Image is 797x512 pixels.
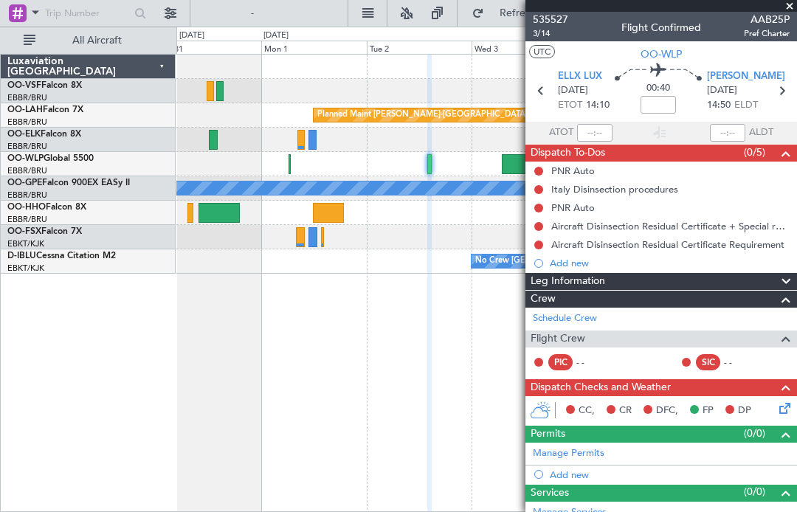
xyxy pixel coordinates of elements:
[707,83,737,98] span: [DATE]
[531,331,585,347] span: Flight Crew
[533,311,597,326] a: Schedule Crew
[487,8,549,18] span: Refresh
[703,404,714,418] span: FP
[744,27,790,40] span: Pref Charter
[7,117,47,128] a: EBBR/BRU
[7,214,47,225] a: EBBR/BRU
[156,41,261,54] div: Sun 31
[7,105,83,114] a: OO-LAHFalcon 7X
[317,104,753,126] div: Planned Maint [PERSON_NAME]-[GEOGRAPHIC_DATA][PERSON_NAME] ([GEOGRAPHIC_DATA][PERSON_NAME])
[586,98,610,113] span: 14:10
[531,291,556,308] span: Crew
[7,227,41,236] span: OO-FSX
[579,404,595,418] span: CC,
[621,20,701,35] div: Flight Confirmed
[7,81,82,90] a: OO-VSFFalcon 8X
[558,98,582,113] span: ETOT
[577,124,613,142] input: --:--
[7,92,47,103] a: EBBR/BRU
[550,468,790,481] div: Add new
[179,30,204,42] div: [DATE]
[734,98,758,113] span: ELDT
[7,154,94,163] a: OO-WLPGlobal 5500
[558,69,602,84] span: ELLX LUX
[7,165,47,176] a: EBBR/BRU
[7,227,82,236] a: OO-FSXFalcon 7X
[531,379,671,396] span: Dispatch Checks and Weather
[475,250,722,272] div: No Crew [GEOGRAPHIC_DATA] ([GEOGRAPHIC_DATA] National)
[367,41,472,54] div: Tue 2
[749,125,773,140] span: ALDT
[549,125,573,140] span: ATOT
[7,203,46,212] span: OO-HHO
[529,45,555,58] button: UTC
[744,426,765,441] span: (0/0)
[7,179,42,187] span: OO-GPE
[744,484,765,499] span: (0/0)
[7,141,47,152] a: EBBR/BRU
[548,354,573,370] div: PIC
[656,404,678,418] span: DFC,
[551,165,595,177] div: PNR Auto
[646,81,670,96] span: 00:40
[550,257,790,269] div: Add new
[724,356,757,369] div: - -
[707,69,785,84] span: [PERSON_NAME]
[7,130,41,139] span: OO-ELK
[744,12,790,27] span: AAB25P
[533,12,568,27] span: 535527
[7,179,130,187] a: OO-GPEFalcon 900EX EASy II
[7,190,47,201] a: EBBR/BRU
[7,130,81,139] a: OO-ELKFalcon 8X
[738,404,751,418] span: DP
[576,356,610,369] div: - -
[7,154,44,163] span: OO-WLP
[263,30,289,42] div: [DATE]
[696,354,720,370] div: SIC
[551,238,784,251] div: Aircraft Disinsection Residual Certificate Requirement
[744,145,765,160] span: (0/5)
[533,446,604,461] a: Manage Permits
[531,485,569,502] span: Services
[551,220,790,232] div: Aircraft Disinsection Residual Certificate + Special request
[707,98,731,113] span: 14:50
[7,105,43,114] span: OO-LAH
[558,83,588,98] span: [DATE]
[7,263,44,274] a: EBKT/KJK
[465,1,553,25] button: Refresh
[7,203,86,212] a: OO-HHOFalcon 8X
[7,252,36,260] span: D-IBLU
[16,29,160,52] button: All Aircraft
[641,46,682,62] span: OO-WLP
[261,41,367,54] div: Mon 1
[7,252,116,260] a: D-IBLUCessna Citation M2
[533,27,568,40] span: 3/14
[531,273,605,290] span: Leg Information
[619,404,632,418] span: CR
[531,145,605,162] span: Dispatch To-Dos
[531,426,565,443] span: Permits
[551,183,678,196] div: Italy Disinsection procedures
[45,2,130,24] input: Trip Number
[7,238,44,249] a: EBKT/KJK
[38,35,156,46] span: All Aircraft
[472,41,577,54] div: Wed 3
[7,81,41,90] span: OO-VSF
[551,201,595,214] div: PNR Auto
